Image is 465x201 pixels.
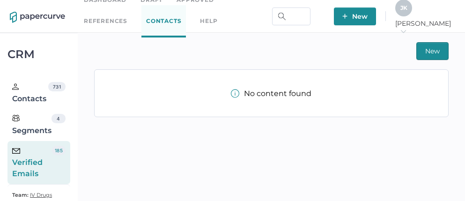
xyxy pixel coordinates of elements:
div: CRM [7,50,70,59]
span: New [342,7,368,25]
div: Verified Emails [12,146,52,179]
div: 4 [52,114,66,123]
img: person.20a629c4.svg [12,83,19,90]
button: New [334,7,376,25]
span: New [425,43,440,60]
div: No content found [231,89,311,98]
a: Contacts [141,5,186,37]
img: info-tooltip-active.a952ecf1.svg [231,89,239,98]
span: IV Drugs [30,192,52,198]
input: Search Workspace [272,7,310,25]
img: papercurve-logo-colour.7244d18c.svg [10,12,65,23]
img: plus-white.e19ec114.svg [342,14,347,19]
div: Segments [12,114,52,136]
div: help [200,16,217,26]
div: 731 [48,82,65,91]
div: Contacts [12,82,48,104]
a: Team: IV Drugs [12,189,52,201]
span: J K [400,4,407,11]
i: arrow_right [400,28,406,35]
img: search.bf03fe8b.svg [278,13,286,20]
span: [PERSON_NAME] [395,19,455,36]
button: New [416,42,449,60]
div: 185 [52,146,65,155]
img: email-icon-black.c777dcea.svg [12,148,20,154]
img: segments.b9481e3d.svg [12,114,20,122]
a: References [84,16,127,26]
